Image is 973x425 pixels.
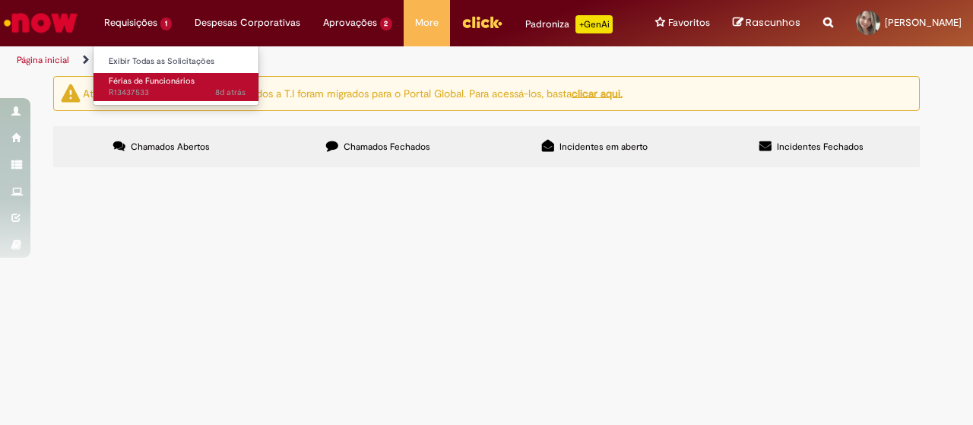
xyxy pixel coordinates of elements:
[11,46,637,75] ul: Trilhas de página
[2,8,80,38] img: ServiceNow
[559,141,648,153] span: Incidentes em aberto
[215,87,246,98] span: 8d atrás
[109,87,246,99] span: R13437533
[575,15,613,33] p: +GenAi
[215,87,246,98] time: 21/08/2025 16:48:22
[104,15,157,30] span: Requisições
[461,11,502,33] img: click_logo_yellow_360x200.png
[415,15,439,30] span: More
[668,15,710,30] span: Favoritos
[83,86,623,100] ng-bind-html: Atenção: alguns chamados relacionados a T.I foram migrados para o Portal Global. Para acessá-los,...
[109,75,195,87] span: Férias de Funcionários
[195,15,300,30] span: Despesas Corporativas
[160,17,172,30] span: 1
[885,16,962,29] span: [PERSON_NAME]
[323,15,377,30] span: Aprovações
[17,54,69,66] a: Página inicial
[733,16,800,30] a: Rascunhos
[93,73,261,101] a: Aberto R13437533 : Férias de Funcionários
[93,46,259,106] ul: Requisições
[525,15,613,33] div: Padroniza
[777,141,864,153] span: Incidentes Fechados
[380,17,393,30] span: 2
[746,15,800,30] span: Rascunhos
[131,141,210,153] span: Chamados Abertos
[344,141,430,153] span: Chamados Fechados
[93,53,261,70] a: Exibir Todas as Solicitações
[572,86,623,100] a: clicar aqui.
